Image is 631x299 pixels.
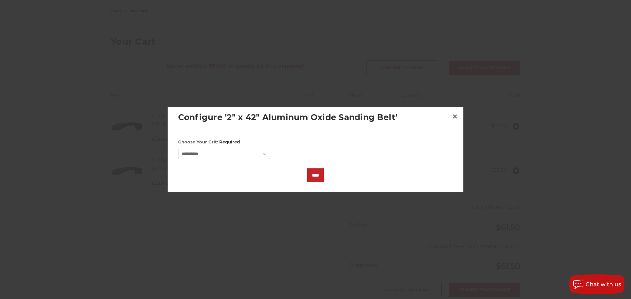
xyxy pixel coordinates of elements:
[178,139,453,145] label: Choose Your Grit:
[219,139,240,144] small: Required
[178,111,450,124] h2: Configure '2" x 42" Aluminum Oxide Sanding Belt'
[586,281,621,288] span: Chat with us
[569,274,624,294] button: Chat with us
[452,110,458,123] span: ×
[450,111,460,122] a: Close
